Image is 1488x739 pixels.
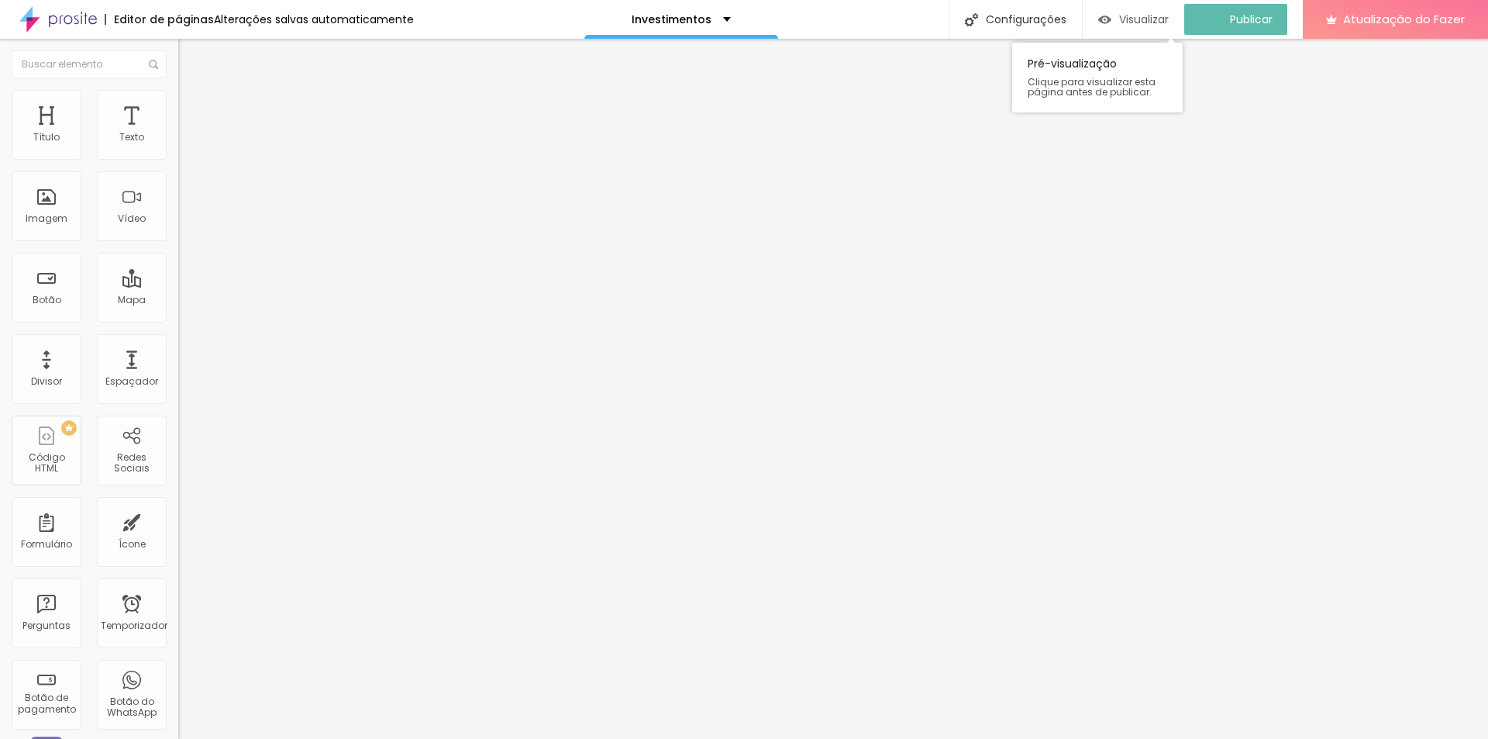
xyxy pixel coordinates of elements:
[118,293,146,306] font: Mapa
[1230,12,1273,27] font: Publicar
[149,60,158,69] img: Ícone
[33,293,61,306] font: Botão
[33,130,60,143] font: Título
[178,39,1488,739] iframe: Editor
[119,130,144,143] font: Texto
[118,212,146,225] font: Vídeo
[1184,4,1287,35] button: Publicar
[119,537,146,551] font: Ícone
[105,375,158,388] font: Espaçador
[21,537,72,551] font: Formulário
[18,691,76,715] font: Botão de pagamento
[107,695,157,719] font: Botão do WhatsApp
[1083,4,1184,35] button: Visualizar
[1028,75,1156,98] font: Clique para visualizar esta página antes de publicar.
[12,50,167,78] input: Buscar elemento
[31,375,62,388] font: Divisor
[1028,56,1117,71] font: Pré-visualização
[965,13,978,26] img: Ícone
[986,12,1066,27] font: Configurações
[29,451,65,475] font: Código HTML
[1119,12,1169,27] font: Visualizar
[101,619,167,632] font: Temporizador
[1343,11,1465,27] font: Atualização do Fazer
[1098,13,1111,26] img: view-1.svg
[632,12,711,27] font: Investimentos
[214,12,414,27] font: Alterações salvas automaticamente
[22,619,71,632] font: Perguntas
[114,12,214,27] font: Editor de páginas
[26,212,67,225] font: Imagem
[114,451,150,475] font: Redes Sociais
